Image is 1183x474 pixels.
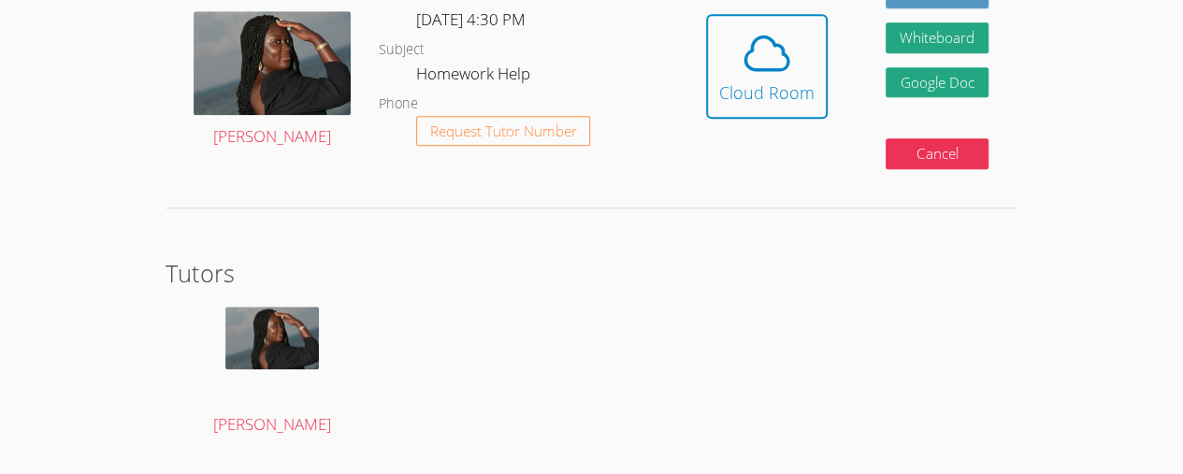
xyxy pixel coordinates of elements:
button: Request Tutor Number [416,116,591,147]
h2: Tutors [166,255,1017,291]
dt: Phone [379,93,418,116]
span: Request Tutor Number [430,124,577,138]
a: [PERSON_NAME] [182,307,361,438]
button: Cloud Room [706,14,828,119]
img: avatar.png [225,307,319,369]
a: Google Doc [886,67,988,98]
a: [PERSON_NAME] [194,11,351,151]
button: Whiteboard [886,22,988,53]
dd: Homework Help [416,61,534,93]
div: Cloud Room [719,79,815,106]
img: avatar.png [194,11,351,116]
span: [DATE] 4:30 PM [416,8,526,30]
dt: Subject [379,38,425,62]
button: Cancel [886,138,988,169]
span: [PERSON_NAME] [213,413,331,435]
